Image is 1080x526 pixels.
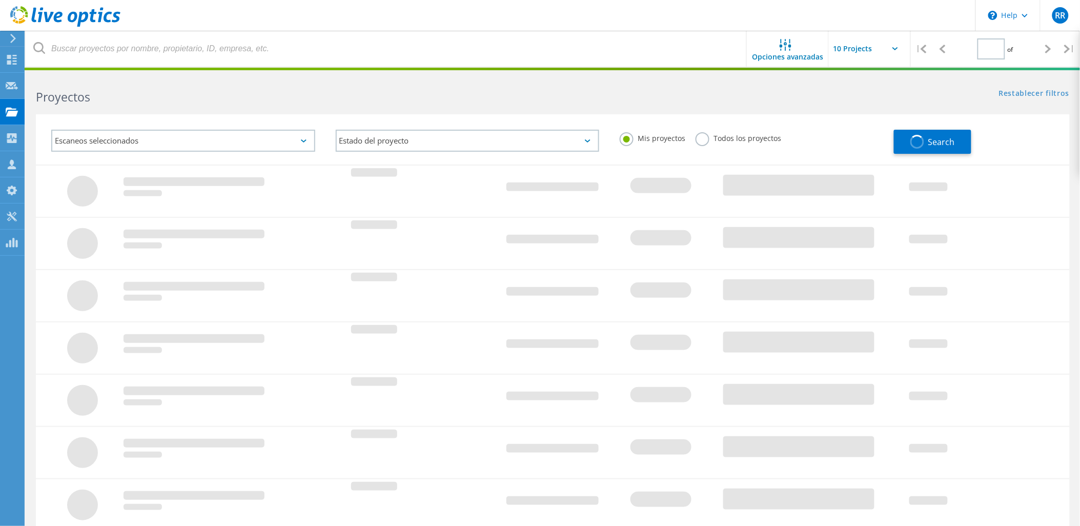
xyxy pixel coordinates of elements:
[10,22,120,29] a: Live Optics Dashboard
[26,31,747,67] input: Buscar proyectos por nombre, propietario, ID, empresa, etc.
[752,53,824,60] span: Opciones avanzadas
[988,11,997,20] svg: \n
[36,89,90,105] b: Proyectos
[51,130,315,152] div: Escaneos seleccionados
[620,132,685,142] label: Mis proyectos
[336,130,600,152] div: Estado del proyecto
[999,90,1070,98] a: Restablecer filtros
[911,31,932,67] div: |
[696,132,781,142] label: Todos los proyectos
[1008,45,1013,54] span: of
[894,130,971,154] button: Search
[928,136,955,148] span: Search
[1059,31,1080,67] div: |
[1055,11,1065,19] span: RR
